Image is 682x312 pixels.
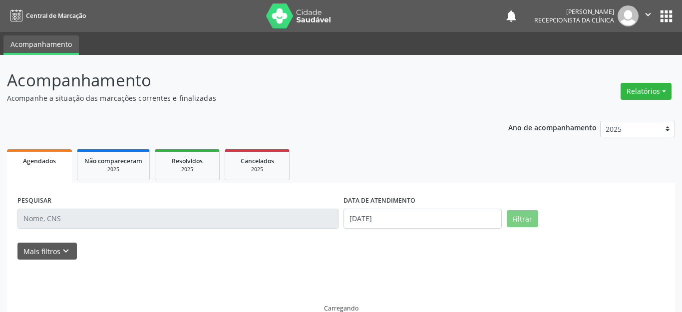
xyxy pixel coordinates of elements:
button: Mais filtroskeyboard_arrow_down [17,243,77,260]
button:  [639,5,658,26]
span: Resolvidos [172,157,203,165]
div: 2025 [232,166,282,173]
a: Central de Marcação [7,7,86,24]
p: Ano de acompanhamento [508,121,597,133]
input: Nome, CNS [17,209,339,229]
div: 2025 [84,166,142,173]
span: Não compareceram [84,157,142,165]
button: Relatórios [621,83,672,100]
a: Acompanhamento [3,35,79,55]
span: Recepcionista da clínica [534,16,614,24]
p: Acompanhe a situação das marcações correntes e finalizadas [7,93,475,103]
span: Central de Marcação [26,11,86,20]
button: apps [658,7,675,25]
label: DATA DE ATENDIMENTO [343,193,415,209]
i: keyboard_arrow_down [60,246,71,257]
p: Acompanhamento [7,68,475,93]
img: img [618,5,639,26]
div: 2025 [162,166,212,173]
div: [PERSON_NAME] [534,7,614,16]
span: Cancelados [241,157,274,165]
span: Agendados [23,157,56,165]
label: PESQUISAR [17,193,51,209]
button: Filtrar [507,210,538,227]
input: Selecione um intervalo [343,209,502,229]
i:  [643,9,654,20]
button: notifications [504,9,518,23]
